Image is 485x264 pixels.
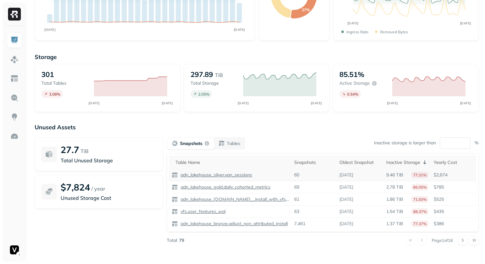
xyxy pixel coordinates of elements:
[386,184,403,190] p: 2.78 TiB
[294,221,305,227] p: 7,461
[172,196,178,203] img: table
[180,141,202,147] p: Snapshots
[10,94,19,102] img: Query Explorer
[10,74,19,83] img: Asset Explorer
[311,101,322,105] tspan: [DATE]
[91,185,105,192] p: / year
[8,8,21,21] img: Ryft
[411,208,429,215] p: 88.37%
[294,196,299,202] p: 61
[179,221,288,227] p: adn_lakehouse_bronze.adjust_non_attributed_install
[178,184,270,190] a: adn_lakehouse_gold.daily_cohorted_metrics
[198,92,209,97] p: 2.05 %
[172,209,178,215] img: table
[178,209,225,215] a: vfs.user_features_wal
[434,221,474,227] p: $386
[89,101,100,105] tspan: [DATE]
[167,237,177,243] p: Total
[432,237,453,243] p: Page 1 of 16
[179,196,289,202] p: adn_lakehouse_[DOMAIN_NAME]__install_with_vfs_obs
[179,172,252,178] p: adn_lakehouse_silver.van_sessions
[386,221,403,227] p: 1.37 TiB
[10,132,19,141] img: Optimization
[41,70,54,79] p: 301
[81,147,89,155] p: TiB
[386,209,403,215] p: 1.54 TiB
[411,196,429,203] p: 71.83%
[339,80,370,86] p: Active storage
[227,141,240,147] p: Tables
[346,30,369,34] p: Ingress Rate
[61,182,90,193] p: $7,824
[411,172,429,178] p: 77.31%
[411,220,429,227] p: 77.37%
[339,184,353,190] p: [DATE]
[434,209,474,215] p: $435
[386,196,403,202] p: 1.86 TiB
[474,140,479,146] p: %
[35,123,479,131] p: Unused Assets
[61,144,79,155] p: 27.7
[61,157,156,164] p: Total Unused Storage
[339,196,353,202] p: [DATE]
[179,184,270,190] p: adn_lakehouse_gold.daily_cohorted_metrics
[434,196,474,202] p: $525
[172,221,178,227] img: table
[175,159,289,166] div: Table Name
[215,71,223,79] p: TiB
[294,209,299,215] p: 63
[179,209,225,215] p: vfs.user_features_wal
[178,172,252,178] a: adn_lakehouse_silver.van_sessions
[238,101,249,105] tspan: [DATE]
[339,159,381,166] div: Oldest Snapshot
[10,245,19,254] img: Voodoo
[191,70,213,79] p: 297.89
[386,159,420,166] p: Inactive Storage
[61,194,156,202] p: Unused Storage Cost
[460,101,471,105] tspan: [DATE]
[41,80,88,86] p: Total tables
[411,184,429,191] p: 86.05%
[10,113,19,121] img: Insights
[302,7,310,12] text: 27%
[347,92,358,97] p: 0.54 %
[294,159,334,166] div: Snapshots
[434,159,474,166] div: Yearly Cost
[178,196,289,202] a: adn_lakehouse_[DOMAIN_NAME]__install_with_vfs_obs
[10,36,19,44] img: Dashboard
[44,28,55,32] tspan: [DATE]
[339,70,364,79] p: 85.51%
[35,53,479,61] p: Storage
[10,55,19,64] img: Assets
[179,237,184,243] p: 79
[339,209,353,215] p: [DATE]
[347,21,358,25] tspan: [DATE]
[162,101,173,105] tspan: [DATE]
[374,140,436,146] p: Inactive storage is larger than
[460,21,471,25] tspan: [DATE]
[434,172,474,178] p: $2,674
[49,92,60,97] p: 3.08 %
[294,184,299,190] p: 69
[434,184,474,190] p: $785
[191,80,237,86] p: Total storage
[294,172,299,178] p: 60
[339,172,353,178] p: [DATE]
[234,28,245,32] tspan: [DATE]
[380,30,408,34] p: Removed bytes
[387,101,398,105] tspan: [DATE]
[386,172,403,178] p: 9.46 TiB
[339,221,353,227] p: [DATE]
[178,221,288,227] a: adn_lakehouse_bronze.adjust_non_attributed_install
[172,184,178,191] img: table
[172,172,178,178] img: table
